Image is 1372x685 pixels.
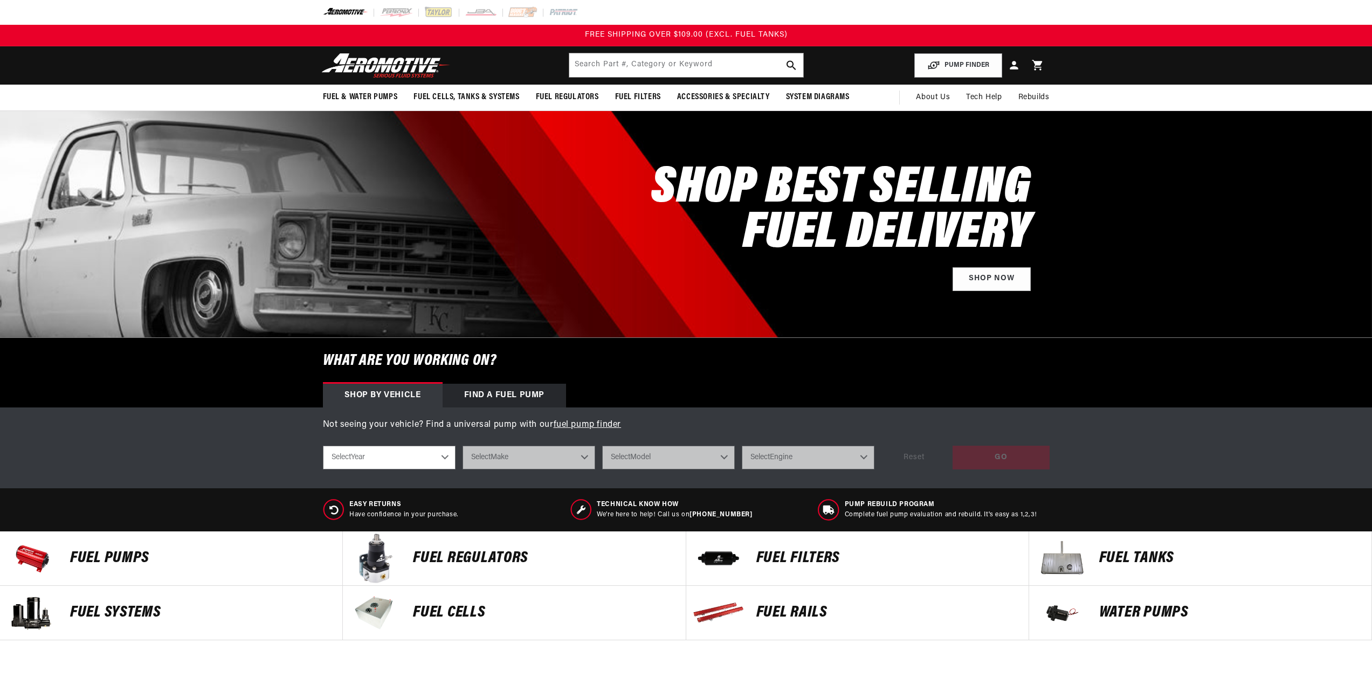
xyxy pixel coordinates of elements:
[348,531,402,585] img: FUEL REGULATORS
[786,92,850,103] span: System Diagrams
[343,531,686,586] a: FUEL REGULATORS FUEL REGULATORS
[323,384,443,407] div: Shop by vehicle
[349,510,458,520] p: Have confidence in your purchase.
[686,586,1029,640] a: FUEL Rails FUEL Rails
[845,510,1037,520] p: Complete fuel pump evaluation and rebuild. It's easy as 1,2,3!
[70,605,332,621] p: Fuel Systems
[528,85,607,110] summary: Fuel Regulators
[677,92,770,103] span: Accessories & Specialty
[597,510,752,520] p: We’re here to help! Call us on
[413,92,519,103] span: Fuel Cells, Tanks & Systems
[602,446,735,469] select: Model
[1099,605,1361,621] p: Water Pumps
[966,92,1002,103] span: Tech Help
[5,586,59,640] img: Fuel Systems
[1010,85,1058,110] summary: Rebuilds
[349,500,458,509] span: Easy Returns
[413,605,674,621] p: FUEL Cells
[1029,531,1372,586] a: Fuel Tanks Fuel Tanks
[1029,586,1372,640] a: Water Pumps Water Pumps
[463,446,595,469] select: Make
[597,500,752,509] span: Technical Know How
[756,550,1018,566] p: FUEL FILTERS
[845,500,1037,509] span: Pump Rebuild program
[692,531,746,585] img: FUEL FILTERS
[323,92,398,103] span: Fuel & Water Pumps
[569,53,803,77] input: Search by Part Number, Category or Keyword
[615,92,661,103] span: Fuel Filters
[780,53,803,77] button: search button
[323,418,1050,432] p: Not seeing your vehicle? Find a universal pump with our
[669,85,778,110] summary: Accessories & Specialty
[742,446,874,469] select: Engine
[343,586,686,640] a: FUEL Cells FUEL Cells
[405,85,527,110] summary: Fuel Cells, Tanks & Systems
[1035,586,1088,640] img: Water Pumps
[348,586,402,640] img: FUEL Cells
[323,446,456,469] select: Year
[651,166,1030,257] h2: SHOP BEST SELLING FUEL DELIVERY
[413,550,674,566] p: FUEL REGULATORS
[315,85,406,110] summary: Fuel & Water Pumps
[778,85,858,110] summary: System Diagrams
[756,605,1018,621] p: FUEL Rails
[1035,531,1088,585] img: Fuel Tanks
[607,85,669,110] summary: Fuel Filters
[686,531,1029,586] a: FUEL FILTERS FUEL FILTERS
[914,53,1002,78] button: PUMP FINDER
[443,384,567,407] div: Find a Fuel Pump
[319,53,453,78] img: Aeromotive
[1018,92,1050,103] span: Rebuilds
[536,92,599,103] span: Fuel Regulators
[692,586,746,640] img: FUEL Rails
[958,85,1010,110] summary: Tech Help
[296,338,1077,384] h6: What are you working on?
[908,85,958,110] a: About Us
[953,267,1031,292] a: Shop Now
[1099,550,1361,566] p: Fuel Tanks
[5,531,59,585] img: Fuel Pumps
[70,550,332,566] p: Fuel Pumps
[916,93,950,101] span: About Us
[690,511,752,518] a: [PHONE_NUMBER]
[585,31,788,39] span: FREE SHIPPING OVER $109.00 (EXCL. FUEL TANKS)
[554,420,622,429] a: fuel pump finder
